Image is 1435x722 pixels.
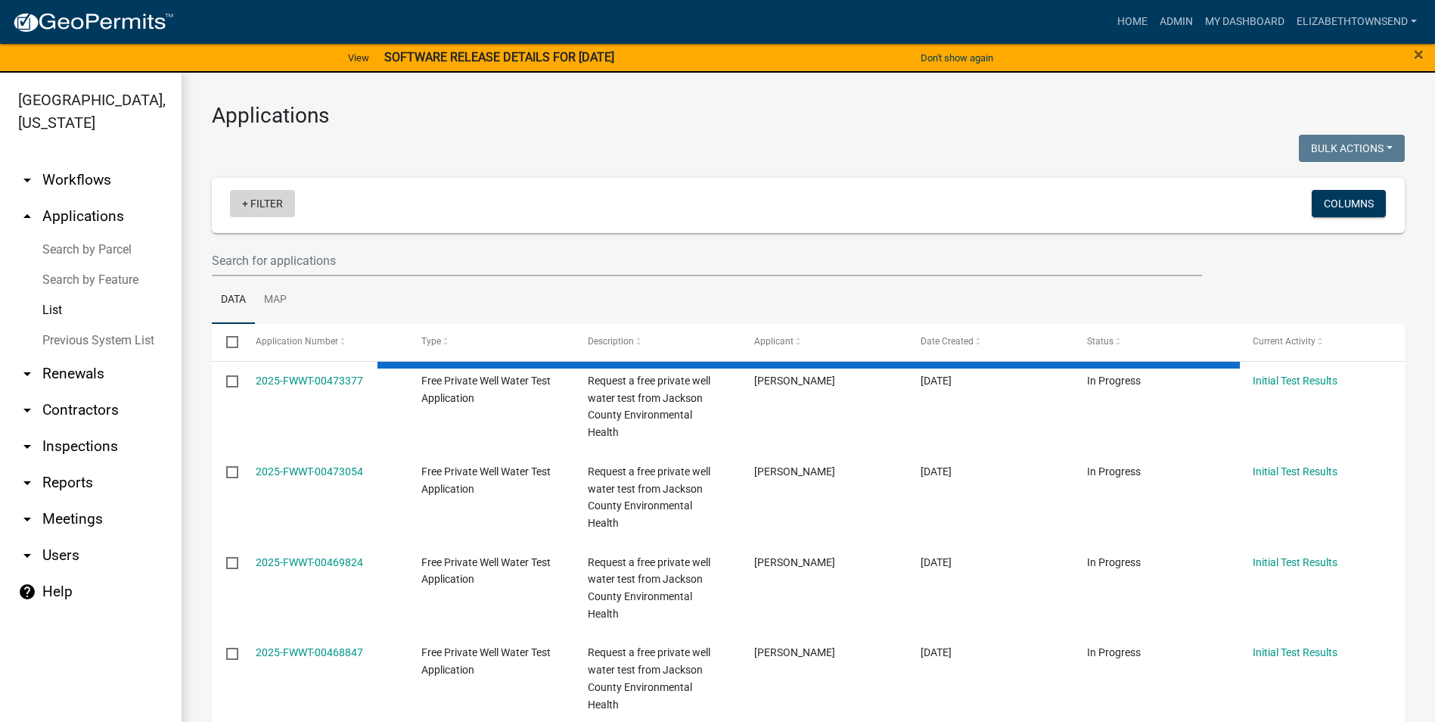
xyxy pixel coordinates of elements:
button: Columns [1312,190,1386,217]
span: Free Private Well Water Test Application [421,375,551,404]
datatable-header-cell: Date Created [906,324,1073,360]
a: Data [212,276,255,325]
span: 09/04/2025 [921,375,952,387]
span: Joey Frantzen [754,375,835,387]
button: Don't show again [915,45,999,70]
i: arrow_drop_down [18,546,36,565]
a: Home [1111,8,1154,36]
i: help [18,583,36,601]
a: View [342,45,375,70]
span: In Progress [1087,646,1141,658]
strong: SOFTWARE RELEASE DETAILS FOR [DATE] [384,50,614,64]
i: arrow_drop_down [18,365,36,383]
i: arrow_drop_up [18,207,36,226]
a: Initial Test Results [1253,646,1337,658]
span: 09/03/2025 [921,465,952,478]
span: KEISHA BRUNS [754,465,835,478]
i: arrow_drop_down [18,171,36,189]
span: Description [588,336,634,347]
a: + Filter [230,190,295,217]
datatable-header-cell: Status [1072,324,1238,360]
datatable-header-cell: Type [407,324,573,360]
span: In Progress [1087,465,1141,478]
span: Alicia Michels [754,646,835,658]
span: Free Private Well Water Test Application [421,646,551,676]
i: arrow_drop_down [18,510,36,528]
span: 08/27/2025 [921,556,952,568]
i: arrow_drop_down [18,437,36,456]
i: arrow_drop_down [18,401,36,419]
datatable-header-cell: Current Activity [1238,324,1405,360]
a: 2025-FWWT-00469824 [256,556,363,568]
datatable-header-cell: Applicant [740,324,906,360]
span: In Progress [1087,375,1141,387]
a: Initial Test Results [1253,556,1337,568]
span: Status [1087,336,1114,347]
span: Type [421,336,441,347]
span: Request a free private well water test from Jackson County Environmental Health [588,556,710,620]
span: In Progress [1087,556,1141,568]
a: 2025-FWWT-00473054 [256,465,363,478]
a: ElizabethTownsend [1291,8,1423,36]
span: Date Created [921,336,974,347]
a: Initial Test Results [1253,375,1337,387]
datatable-header-cell: Select [212,324,241,360]
a: Admin [1154,8,1199,36]
a: Map [255,276,296,325]
span: Applicant [754,336,794,347]
span: Stephanie Weeks [754,556,835,568]
span: Request a free private well water test from Jackson County Environmental Health [588,375,710,438]
datatable-header-cell: Description [573,324,740,360]
span: Request a free private well water test from Jackson County Environmental Health [588,465,710,529]
h3: Applications [212,103,1405,129]
a: 2025-FWWT-00468847 [256,646,363,658]
span: Request a free private well water test from Jackson County Environmental Health [588,646,710,710]
span: Application Number [256,336,338,347]
span: 08/25/2025 [921,646,952,658]
span: Free Private Well Water Test Application [421,556,551,586]
span: Current Activity [1253,336,1315,347]
input: Search for applications [212,245,1202,276]
span: Free Private Well Water Test Application [421,465,551,495]
button: Close [1414,45,1424,64]
a: 2025-FWWT-00473377 [256,375,363,387]
datatable-header-cell: Application Number [241,324,407,360]
button: Bulk Actions [1299,135,1405,162]
a: My Dashboard [1199,8,1291,36]
a: Initial Test Results [1253,465,1337,478]
span: × [1414,44,1424,65]
i: arrow_drop_down [18,474,36,492]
